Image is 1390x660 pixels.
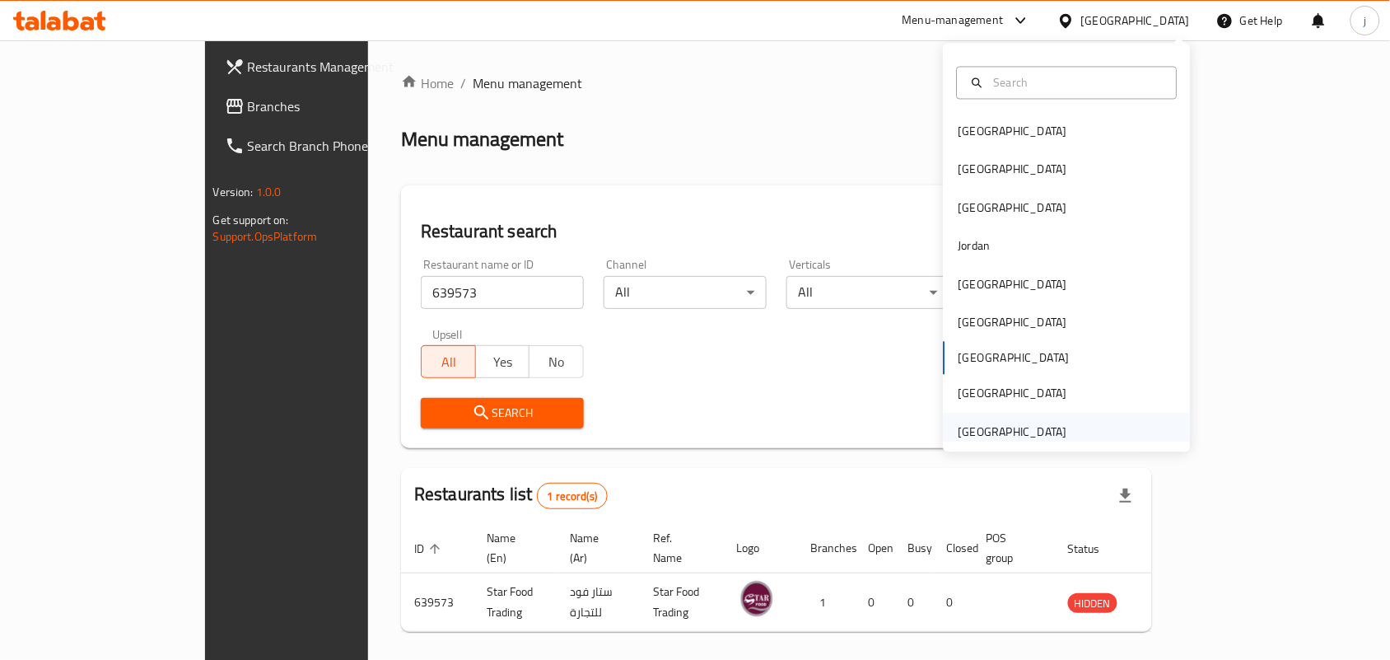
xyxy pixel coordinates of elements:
div: All [604,276,767,309]
span: All [428,350,469,374]
h2: Restaurant search [421,219,1132,244]
h2: Menu management [401,126,563,152]
span: No [536,350,577,374]
div: [GEOGRAPHIC_DATA] [959,199,1067,217]
td: Star Food Trading [640,573,723,632]
h2: Restaurants list [414,482,608,509]
input: Search [987,73,1167,91]
span: HIDDEN [1068,594,1117,613]
span: Ref. Name [653,528,703,568]
div: [GEOGRAPHIC_DATA] [959,123,1067,141]
button: Yes [475,345,530,378]
div: [GEOGRAPHIC_DATA] [1081,12,1190,30]
th: Open [855,523,894,573]
div: Menu-management [903,11,1004,30]
th: Action [1141,523,1198,573]
span: Get support on: [213,209,289,231]
span: Name (Ar) [570,528,620,568]
th: Closed [934,523,973,573]
button: All [421,345,476,378]
span: Menu management [473,73,582,93]
div: [GEOGRAPHIC_DATA] [959,314,1067,332]
th: Branches [797,523,855,573]
span: 1.0.0 [256,181,282,203]
th: Logo [723,523,797,573]
td: 0 [894,573,934,632]
td: 639573 [401,573,473,632]
td: 0 [934,573,973,632]
span: j [1364,12,1366,30]
button: Search [421,398,584,428]
td: ستار فود للتجارة [557,573,640,632]
span: Restaurants Management [248,57,424,77]
table: enhanced table [401,523,1198,632]
input: Search for restaurant name or ID.. [421,276,584,309]
td: Star Food Trading [473,573,557,632]
span: Search Branch Phone [248,136,424,156]
td: 0 [855,573,894,632]
label: Upsell [432,329,463,340]
span: ID [414,539,445,559]
button: No [529,345,584,378]
span: POS group [987,528,1035,568]
span: Version: [213,181,254,203]
div: Total records count [537,483,609,509]
a: Support.OpsPlatform [213,226,318,247]
a: Restaurants Management [212,47,437,87]
th: Busy [894,523,934,573]
div: [GEOGRAPHIC_DATA] [959,423,1067,441]
nav: breadcrumb [401,73,1152,93]
li: / [460,73,466,93]
div: [GEOGRAPHIC_DATA] [959,161,1067,179]
div: [GEOGRAPHIC_DATA] [959,275,1067,293]
a: Branches [212,87,437,126]
img: Star Food Trading [736,578,777,620]
span: 1 record(s) [538,489,608,504]
span: Name (En) [487,528,537,568]
div: [GEOGRAPHIC_DATA] [959,385,1067,403]
div: Jordan [959,237,991,255]
div: Export file [1106,476,1145,516]
td: 1 [797,573,855,632]
a: Search Branch Phone [212,126,437,166]
span: Branches [248,96,424,116]
span: Status [1068,539,1122,559]
div: All [786,276,949,309]
span: Search [434,403,571,424]
div: HIDDEN [1068,593,1117,613]
span: Yes [483,350,524,374]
